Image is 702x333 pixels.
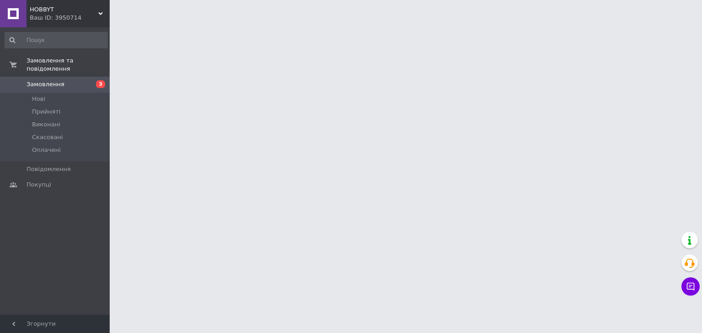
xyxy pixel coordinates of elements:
span: Оплачені [32,146,61,154]
input: Пошук [5,32,108,48]
span: Виконані [32,120,60,129]
button: Чат з покупцем [681,277,700,296]
span: Замовлення та повідомлення [27,57,110,73]
span: Прийняті [32,108,60,116]
span: Скасовані [32,133,63,141]
span: Нові [32,95,45,103]
span: HOBBYT [30,5,98,14]
span: 3 [96,80,105,88]
span: Замовлення [27,80,64,88]
span: Покупці [27,181,51,189]
span: Повідомлення [27,165,71,173]
div: Ваш ID: 3950714 [30,14,110,22]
